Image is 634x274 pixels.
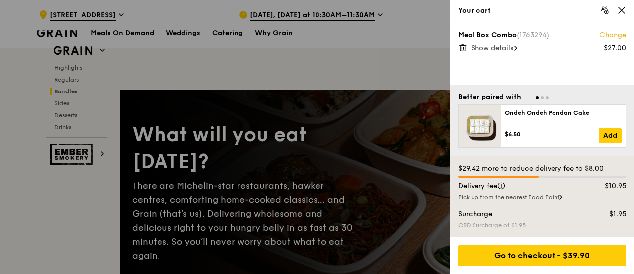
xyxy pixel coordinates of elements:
div: $6.50 [505,130,599,138]
div: $29.42 more to reduce delivery fee to $8.00 [458,164,626,174]
span: Go to slide 1 [536,96,539,99]
div: Pick up from the nearest Food Point [458,193,626,201]
span: Go to slide 2 [541,96,544,99]
div: Your cart [458,6,626,16]
span: (1763294) [517,31,549,39]
div: Surcharge [452,209,587,219]
div: $1.95 [587,209,633,219]
div: Meal Box Combo [458,30,626,40]
a: Add [599,128,622,143]
div: Ondeh Ondeh Pandan Cake [505,109,622,117]
div: $10.95 [587,182,633,191]
div: Go to checkout - $39.90 [458,245,626,266]
div: Better paired with [458,92,521,102]
span: Go to slide 3 [546,96,549,99]
a: Change [599,30,626,40]
div: Delivery fee [452,182,587,191]
div: CBD Surcharge of $1.95 [458,221,626,229]
div: $27.00 [604,43,626,53]
span: Show details [471,44,513,52]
